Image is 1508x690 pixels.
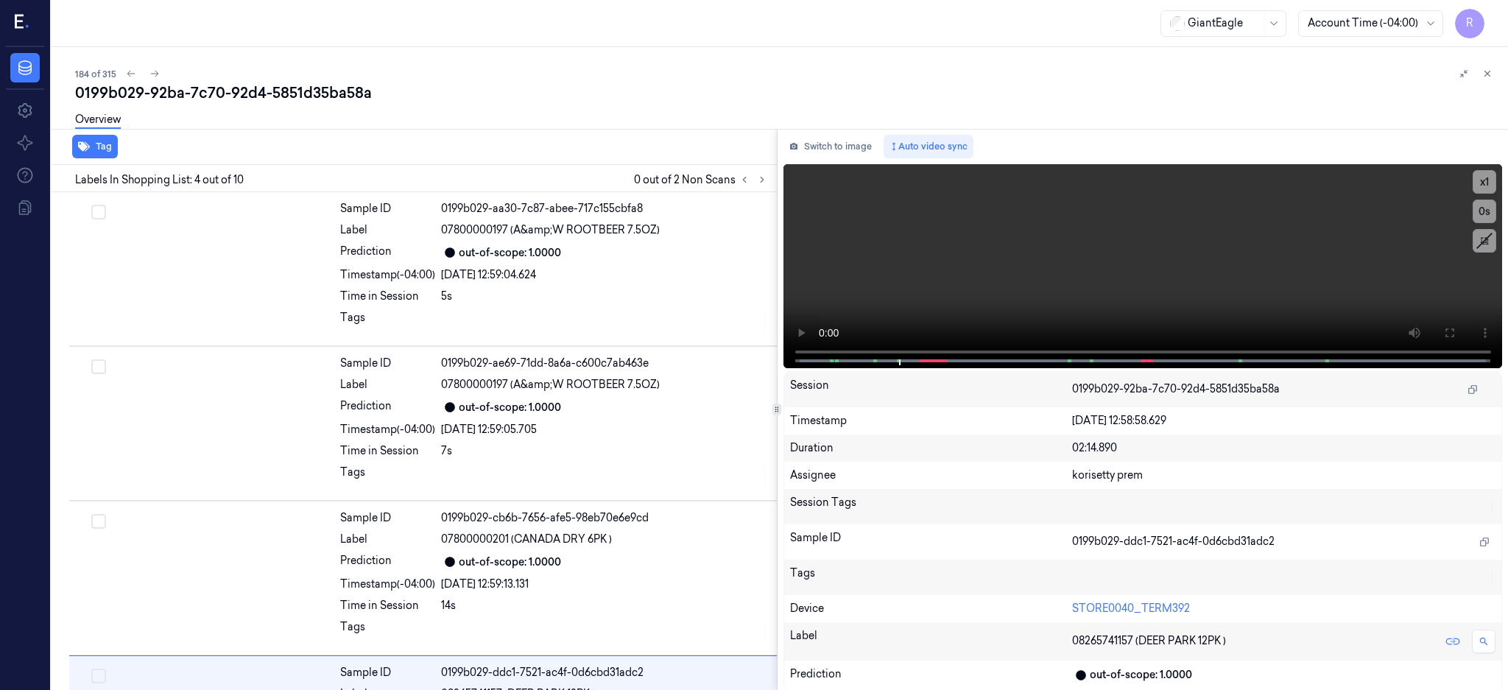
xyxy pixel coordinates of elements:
[75,172,244,188] span: Labels In Shopping List: 4 out of 10
[340,398,435,416] div: Prediction
[1072,534,1275,549] span: 0199b029-ddc1-7521-ac4f-0d6cbd31adc2
[790,413,1072,429] div: Timestamp
[441,222,660,238] span: 07800000197 (A&amp;W ROOTBEER 7.5OZ)
[884,135,973,158] button: Auto video sync
[340,244,435,261] div: Prediction
[340,443,435,459] div: Time in Session
[790,468,1072,483] div: Assignee
[790,628,1072,655] div: Label
[1072,413,1495,429] div: [DATE] 12:58:58.629
[1090,667,1192,683] div: out-of-scope: 1.0000
[441,443,768,459] div: 7s
[340,356,435,371] div: Sample ID
[1473,170,1496,194] button: x1
[441,598,768,613] div: 14s
[790,566,1072,589] div: Tags
[790,666,1072,684] div: Prediction
[91,205,106,219] button: Select row
[75,68,116,80] span: 184 of 315
[75,112,121,129] a: Overview
[441,510,768,526] div: 0199b029-cb6b-7656-afe5-98eb70e6e9cd
[459,400,561,415] div: out-of-scope: 1.0000
[340,201,435,216] div: Sample ID
[790,601,1072,616] div: Device
[340,532,435,547] div: Label
[91,359,106,374] button: Select row
[340,422,435,437] div: Timestamp (-04:00)
[459,245,561,261] div: out-of-scope: 1.0000
[790,530,1072,554] div: Sample ID
[1455,9,1484,38] button: R
[91,669,106,683] button: Select row
[91,514,106,529] button: Select row
[340,619,435,643] div: Tags
[72,135,118,158] button: Tag
[634,171,771,189] span: 0 out of 2 Non Scans
[340,553,435,571] div: Prediction
[441,577,768,592] div: [DATE] 12:59:13.131
[441,356,768,371] div: 0199b029-ae69-71dd-8a6a-c600c7ab463e
[340,510,435,526] div: Sample ID
[1473,200,1496,223] button: 0s
[1072,601,1495,616] div: STORE0040_TERM392
[340,465,435,488] div: Tags
[340,267,435,283] div: Timestamp (-04:00)
[1072,440,1495,456] div: 02:14.890
[340,310,435,334] div: Tags
[340,577,435,592] div: Timestamp (-04:00)
[340,222,435,238] div: Label
[1072,381,1280,397] span: 0199b029-92ba-7c70-92d4-5851d35ba58a
[340,665,435,680] div: Sample ID
[340,598,435,613] div: Time in Session
[783,135,878,158] button: Switch to image
[790,440,1072,456] div: Duration
[441,422,768,437] div: [DATE] 12:59:05.705
[1072,633,1226,649] span: 08265741157 (DEER PARK 12PK )
[441,532,612,547] span: 07800000201 (CANADA DRY 6PK )
[790,378,1072,401] div: Session
[441,377,660,392] span: 07800000197 (A&amp;W ROOTBEER 7.5OZ)
[790,495,1072,518] div: Session Tags
[340,377,435,392] div: Label
[340,289,435,304] div: Time in Session
[1072,468,1495,483] div: korisetty prem
[441,665,768,680] div: 0199b029-ddc1-7521-ac4f-0d6cbd31adc2
[441,289,768,304] div: 5s
[459,555,561,570] div: out-of-scope: 1.0000
[441,267,768,283] div: [DATE] 12:59:04.624
[75,82,1496,103] div: 0199b029-92ba-7c70-92d4-5851d35ba58a
[441,201,768,216] div: 0199b029-aa30-7c87-abee-717c155cbfa8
